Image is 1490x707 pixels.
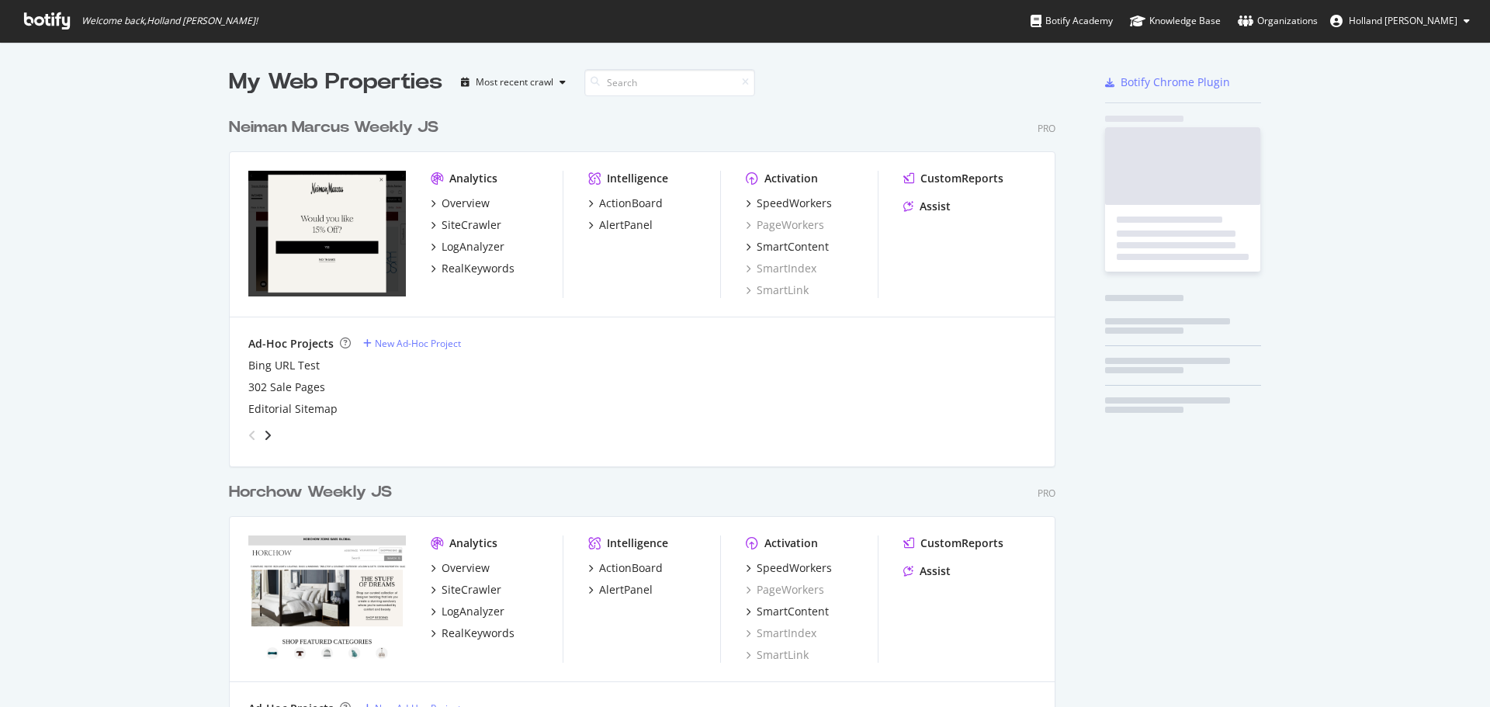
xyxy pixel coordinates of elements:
[1238,13,1318,29] div: Organizations
[262,428,273,443] div: angle-right
[431,626,515,641] a: RealKeywords
[442,626,515,641] div: RealKeywords
[1038,487,1055,500] div: Pro
[757,560,832,576] div: SpeedWorkers
[607,171,668,186] div: Intelligence
[431,217,501,233] a: SiteCrawler
[746,604,829,619] a: SmartContent
[229,116,445,139] a: Neiman Marcus Weekly JS
[442,560,490,576] div: Overview
[1130,13,1221,29] div: Knowledge Base
[588,217,653,233] a: AlertPanel
[588,582,653,598] a: AlertPanel
[764,171,818,186] div: Activation
[229,116,438,139] div: Neiman Marcus Weekly JS
[476,78,553,87] div: Most recent crawl
[229,481,392,504] div: Horchow Weekly JS
[903,535,1003,551] a: CustomReports
[920,563,951,579] div: Assist
[607,535,668,551] div: Intelligence
[449,171,497,186] div: Analytics
[757,196,832,211] div: SpeedWorkers
[1121,75,1230,90] div: Botify Chrome Plugin
[442,217,501,233] div: SiteCrawler
[229,67,442,98] div: My Web Properties
[1031,13,1113,29] div: Botify Academy
[599,560,663,576] div: ActionBoard
[431,239,504,255] a: LogAnalyzer
[746,261,816,276] a: SmartIndex
[442,604,504,619] div: LogAnalyzer
[746,626,816,641] a: SmartIndex
[442,196,490,211] div: Overview
[746,582,824,598] a: PageWorkers
[599,582,653,598] div: AlertPanel
[248,171,406,296] img: neimanmarcus.com
[431,604,504,619] a: LogAnalyzer
[248,401,338,417] a: Editorial Sitemap
[248,535,406,661] img: horchow.com
[746,647,809,663] a: SmartLink
[442,582,501,598] div: SiteCrawler
[588,196,663,211] a: ActionBoard
[442,239,504,255] div: LogAnalyzer
[1038,122,1055,135] div: Pro
[757,604,829,619] div: SmartContent
[588,560,663,576] a: ActionBoard
[903,171,1003,186] a: CustomReports
[920,535,1003,551] div: CustomReports
[431,261,515,276] a: RealKeywords
[431,196,490,211] a: Overview
[242,423,262,448] div: angle-left
[746,239,829,255] a: SmartContent
[599,196,663,211] div: ActionBoard
[746,196,832,211] a: SpeedWorkers
[363,337,461,350] a: New Ad-Hoc Project
[248,336,334,352] div: Ad-Hoc Projects
[757,239,829,255] div: SmartContent
[431,560,490,576] a: Overview
[903,563,951,579] a: Assist
[1349,14,1457,27] span: Holland Dauterive
[248,379,325,395] a: 302 Sale Pages
[764,535,818,551] div: Activation
[229,481,398,504] a: Horchow Weekly JS
[920,171,1003,186] div: CustomReports
[903,199,951,214] a: Assist
[375,337,461,350] div: New Ad-Hoc Project
[81,15,258,27] span: Welcome back, Holland [PERSON_NAME] !
[1318,9,1482,33] button: Holland [PERSON_NAME]
[455,70,572,95] button: Most recent crawl
[449,535,497,551] div: Analytics
[746,282,809,298] a: SmartLink
[1105,75,1230,90] a: Botify Chrome Plugin
[431,582,501,598] a: SiteCrawler
[746,560,832,576] a: SpeedWorkers
[746,217,824,233] a: PageWorkers
[442,261,515,276] div: RealKeywords
[599,217,653,233] div: AlertPanel
[920,199,951,214] div: Assist
[584,69,755,96] input: Search
[248,358,320,373] a: Bing URL Test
